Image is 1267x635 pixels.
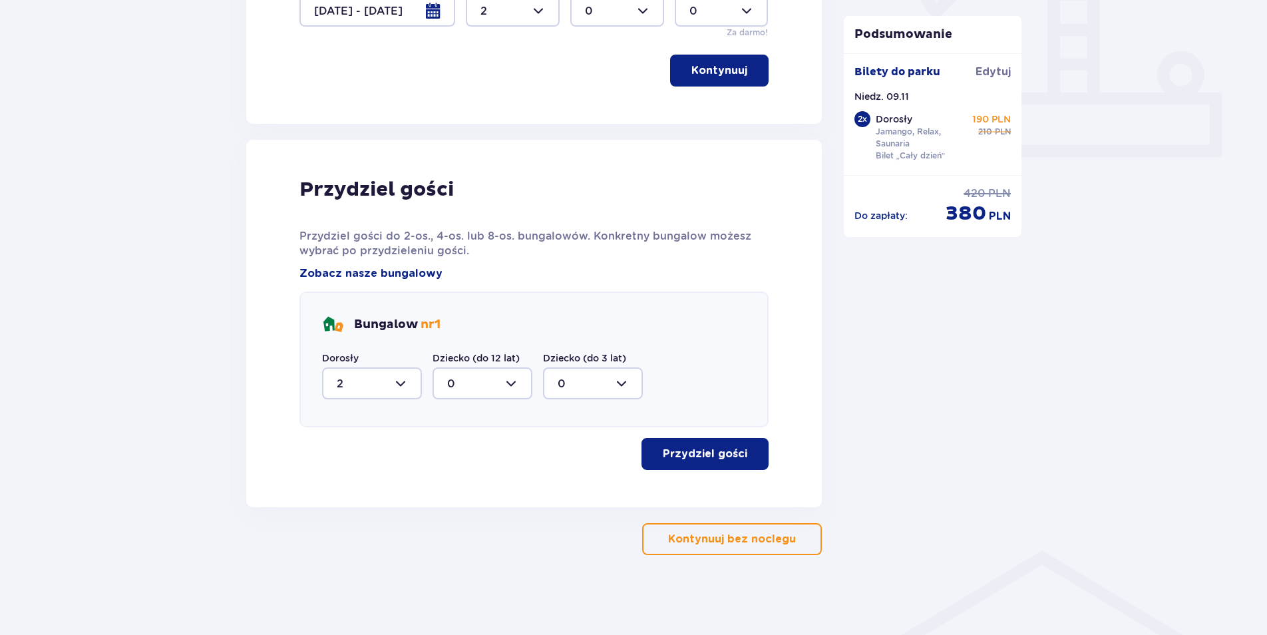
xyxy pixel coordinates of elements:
p: Niedz. 09.11 [854,90,909,103]
p: Przydziel gości [299,177,454,202]
span: PLN [988,186,1011,201]
p: Kontynuuj bez noclegu [668,532,796,546]
span: 380 [946,201,986,226]
p: Bilety do parku [854,65,940,79]
p: Kontynuuj [691,63,747,78]
div: 2 x [854,111,870,127]
a: Zobacz nasze bungalowy [299,266,443,281]
p: Za darmo! [727,27,768,39]
p: 190 PLN [972,112,1011,126]
p: Podsumowanie [844,27,1022,43]
span: 420 [964,186,986,201]
p: Przydziel gości do 2-os., 4-os. lub 8-os. bungalowów. Konkretny bungalow możesz wybrać po przydzi... [299,229,769,258]
label: Dziecko (do 3 lat) [543,351,626,365]
button: Kontynuuj bez noclegu [642,523,822,555]
label: Dziecko (do 12 lat) [433,351,520,365]
span: nr 1 [421,317,441,332]
label: Dorosły [322,351,359,365]
span: 210 [978,126,992,138]
span: Edytuj [976,65,1011,79]
p: Dorosły [876,112,912,126]
span: PLN [995,126,1011,138]
span: PLN [989,209,1011,224]
p: Jamango, Relax, Saunaria [876,126,968,150]
p: Do zapłaty : [854,209,908,222]
img: bungalows Icon [322,314,343,335]
p: Bungalow [354,317,441,333]
button: Kontynuuj [670,55,769,87]
p: Przydziel gości [663,447,747,461]
p: Bilet „Cały dzień” [876,150,946,162]
button: Przydziel gości [641,438,769,470]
